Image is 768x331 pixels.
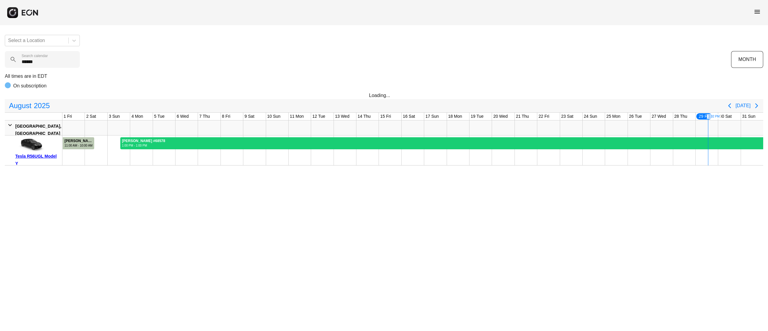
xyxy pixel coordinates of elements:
[447,113,463,120] div: 18 Mon
[13,82,46,90] p: On subscription
[15,138,45,153] img: car
[741,113,757,120] div: 31 Sun
[266,113,282,120] div: 10 Sun
[175,113,190,120] div: 6 Wed
[311,113,326,120] div: 12 Tue
[537,113,550,120] div: 22 Fri
[560,113,574,120] div: 23 Sat
[5,73,763,80] p: All times are in EDT
[736,100,751,111] button: [DATE]
[122,143,165,148] div: 1:00 PM - 1:00 PM
[334,113,351,120] div: 13 Wed
[15,123,61,137] div: [GEOGRAPHIC_DATA], [GEOGRAPHIC_DATA]
[64,143,94,148] div: 11:00 AM - 10:00 AM
[221,113,232,120] div: 8 Fri
[754,8,761,15] span: menu
[120,135,763,149] div: Rented for 30 days by meli marin Current status is rental
[402,113,416,120] div: 16 Sat
[198,113,211,120] div: 7 Thu
[515,113,530,120] div: 21 Thu
[650,113,667,120] div: 27 Wed
[8,100,33,112] span: August
[424,113,440,120] div: 17 Sun
[724,100,736,112] button: Previous page
[356,113,372,120] div: 14 Thu
[22,53,48,58] label: Search calendar
[62,135,94,149] div: Rented for 3 days by Jasmine Yanney Current status is completed
[718,113,733,120] div: 30 Sat
[130,113,144,120] div: 4 Mon
[15,153,60,167] div: Tesla R56UGL Model Y
[369,92,399,99] div: Loading...
[243,113,256,120] div: 9 Sat
[153,113,166,120] div: 5 Tue
[492,113,509,120] div: 20 Wed
[289,113,305,120] div: 11 Mon
[583,113,598,120] div: 24 Sun
[605,113,622,120] div: 25 Mon
[5,100,53,112] button: August2025
[731,51,763,68] button: MONTH
[751,100,763,112] button: Next page
[62,113,73,120] div: 1 Fri
[64,139,94,143] div: [PERSON_NAME] #65257
[469,113,485,120] div: 19 Tue
[696,113,712,120] div: 29 Fri
[379,113,392,120] div: 15 Fri
[85,113,97,120] div: 2 Sat
[122,139,165,143] div: [PERSON_NAME] #68578
[108,113,121,120] div: 3 Sun
[33,100,51,112] span: 2025
[673,113,688,120] div: 28 Thu
[628,113,643,120] div: 26 Tue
